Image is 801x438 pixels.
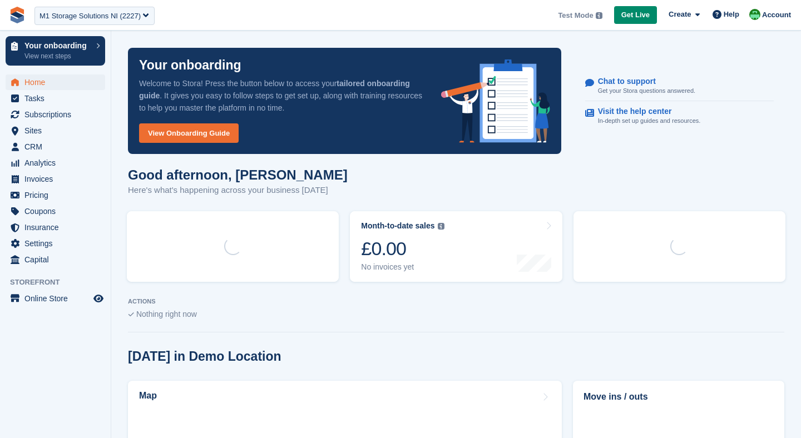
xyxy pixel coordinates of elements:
[128,349,281,364] h2: [DATE] in Demo Location
[585,101,774,131] a: Visit the help center In-depth set up guides and resources.
[669,9,691,20] span: Create
[24,171,91,187] span: Invoices
[24,123,91,138] span: Sites
[558,10,593,21] span: Test Mode
[361,221,434,231] div: Month-to-date sales
[438,223,444,230] img: icon-info-grey-7440780725fd019a000dd9b08b2336e03edf1995a4989e88bcd33f0948082b44.svg
[6,155,105,171] a: menu
[6,123,105,138] a: menu
[598,86,695,96] p: Get your Stora questions answered.
[724,9,739,20] span: Help
[39,11,141,22] div: M1 Storage Solutions NI (2227)
[614,6,657,24] a: Get Live
[361,262,444,272] div: No invoices yet
[6,171,105,187] a: menu
[24,155,91,171] span: Analytics
[128,312,134,317] img: blank_slate_check_icon-ba018cac091ee9be17c0a81a6c232d5eb81de652e7a59be601be346b1b6ddf79.svg
[598,77,686,86] p: Chat to support
[6,291,105,306] a: menu
[128,298,784,305] p: ACTIONS
[139,391,157,401] h2: Map
[139,123,239,143] a: View Onboarding Guide
[24,187,91,203] span: Pricing
[6,187,105,203] a: menu
[128,184,348,197] p: Here's what's happening across your business [DATE]
[584,390,774,404] h2: Move ins / outs
[762,9,791,21] span: Account
[136,310,197,318] span: Nothing right now
[139,59,241,72] p: Your onboarding
[9,7,26,23] img: stora-icon-8386f47178a22dfd0bd8f6a31ec36ba5ce8667c1dd55bd0f319d3a0aa187defe.svg
[6,252,105,267] a: menu
[24,51,91,61] p: View next steps
[24,252,91,267] span: Capital
[6,236,105,251] a: menu
[598,116,701,126] p: In-depth set up guides and resources.
[6,107,105,122] a: menu
[621,9,650,21] span: Get Live
[441,59,550,143] img: onboarding-info-6c161a55d2c0e0a8cae90662b2fe09162a5109e8cc188191df67fb4f79e88e88.svg
[24,91,91,106] span: Tasks
[10,277,111,288] span: Storefront
[24,203,91,219] span: Coupons
[585,71,774,102] a: Chat to support Get your Stora questions answered.
[24,236,91,251] span: Settings
[24,139,91,155] span: CRM
[24,42,91,49] p: Your onboarding
[92,292,105,305] a: Preview store
[596,12,602,19] img: icon-info-grey-7440780725fd019a000dd9b08b2336e03edf1995a4989e88bcd33f0948082b44.svg
[361,237,444,260] div: £0.00
[24,107,91,122] span: Subscriptions
[598,107,692,116] p: Visit the help center
[6,74,105,90] a: menu
[24,291,91,306] span: Online Store
[6,220,105,235] a: menu
[350,211,562,282] a: Month-to-date sales £0.00 No invoices yet
[24,74,91,90] span: Home
[749,9,760,20] img: Laura Carlisle
[6,139,105,155] a: menu
[6,203,105,219] a: menu
[24,220,91,235] span: Insurance
[6,91,105,106] a: menu
[6,36,105,66] a: Your onboarding View next steps
[139,77,423,114] p: Welcome to Stora! Press the button below to access your . It gives you easy to follow steps to ge...
[128,167,348,182] h1: Good afternoon, [PERSON_NAME]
